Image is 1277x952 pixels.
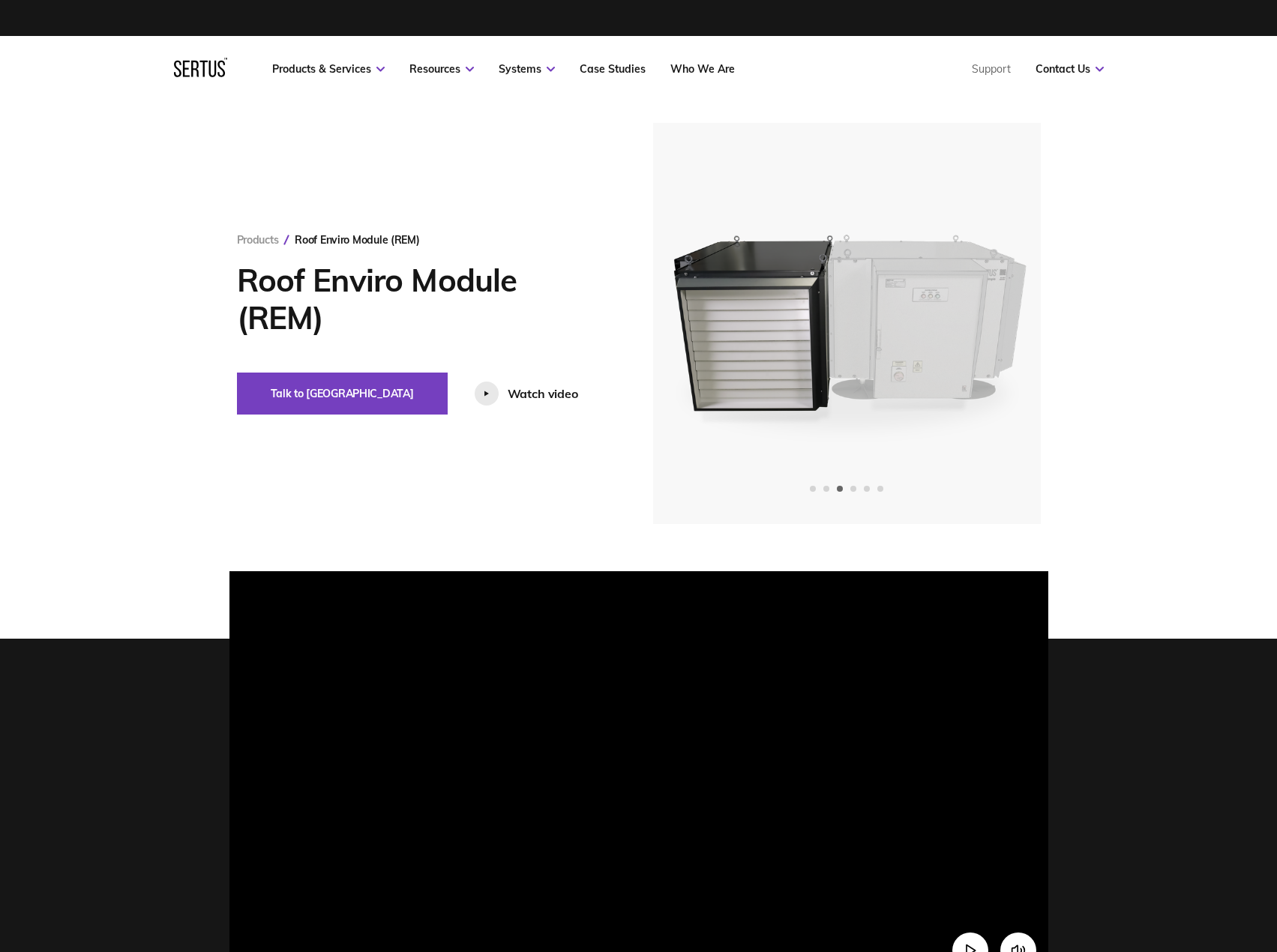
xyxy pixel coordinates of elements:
a: Products [237,233,279,247]
span: Go to slide 1 [810,486,816,492]
span: Go to slide 6 [877,486,883,492]
a: Contact Us [1036,62,1104,76]
a: Who We Are [670,62,735,76]
a: Products & Services [272,62,385,76]
span: Go to slide 2 [823,486,829,492]
iframe: Chat Widget [1007,778,1277,952]
a: Case Studies [580,62,646,76]
a: Resources [409,62,474,76]
a: Systems [499,62,555,76]
span: Go to slide 5 [864,486,870,492]
h1: Roof Enviro Module (REM) [237,262,608,337]
span: Go to slide 4 [850,486,856,492]
div: Watch video [508,386,578,401]
a: Support [972,62,1011,76]
button: Talk to [GEOGRAPHIC_DATA] [237,373,448,415]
